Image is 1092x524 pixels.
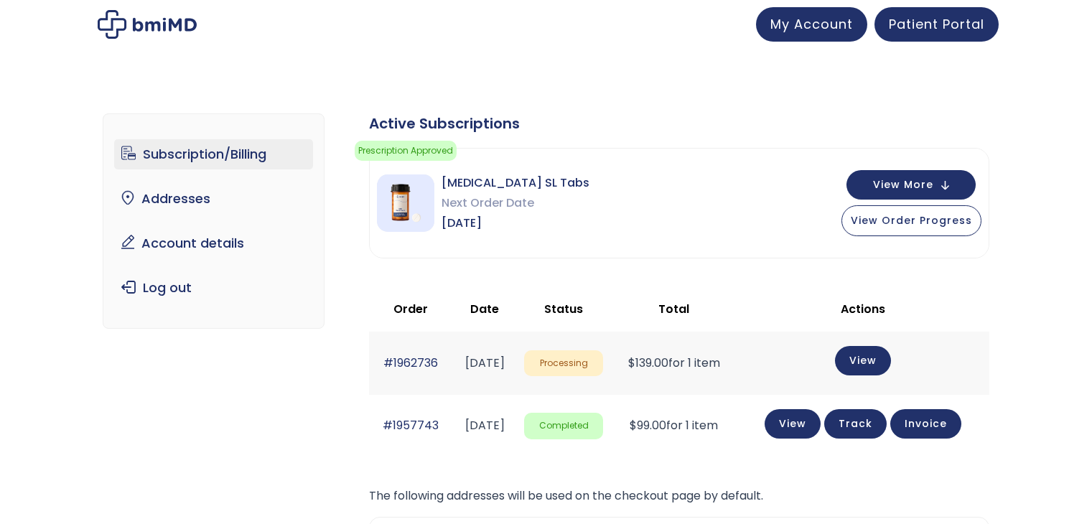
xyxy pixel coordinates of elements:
[846,170,976,200] button: View More
[770,15,853,33] span: My Account
[114,139,313,169] a: Subscription/Billing
[383,355,438,371] a: #1962736
[369,113,989,134] div: Active Subscriptions
[114,273,313,303] a: Log out
[756,7,867,42] a: My Account
[873,180,933,190] span: View More
[628,355,635,371] span: $
[765,409,821,439] a: View
[824,409,887,439] a: Track
[841,205,981,236] button: View Order Progress
[630,417,637,434] span: $
[98,10,197,39] img: My account
[890,409,961,439] a: Invoice
[524,413,603,439] span: Completed
[835,346,891,375] a: View
[442,213,589,233] span: [DATE]
[442,193,589,213] span: Next Order Date
[442,173,589,193] span: [MEDICAL_DATA] SL Tabs
[369,486,989,506] p: The following addresses will be used on the checkout page by default.
[610,395,737,457] td: for 1 item
[383,417,439,434] a: #1957743
[465,417,505,434] time: [DATE]
[610,332,737,394] td: for 1 item
[841,301,885,317] span: Actions
[470,301,499,317] span: Date
[377,174,434,232] img: Sermorelin SL Tabs
[658,301,689,317] span: Total
[103,113,325,329] nav: Account pages
[874,7,999,42] a: Patient Portal
[524,350,603,377] span: Processing
[889,15,984,33] span: Patient Portal
[630,417,666,434] span: 99.00
[851,213,972,228] span: View Order Progress
[465,355,505,371] time: [DATE]
[393,301,428,317] span: Order
[114,228,313,258] a: Account details
[114,184,313,214] a: Addresses
[544,301,583,317] span: Status
[628,355,668,371] span: 139.00
[355,141,457,161] span: Prescription Approved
